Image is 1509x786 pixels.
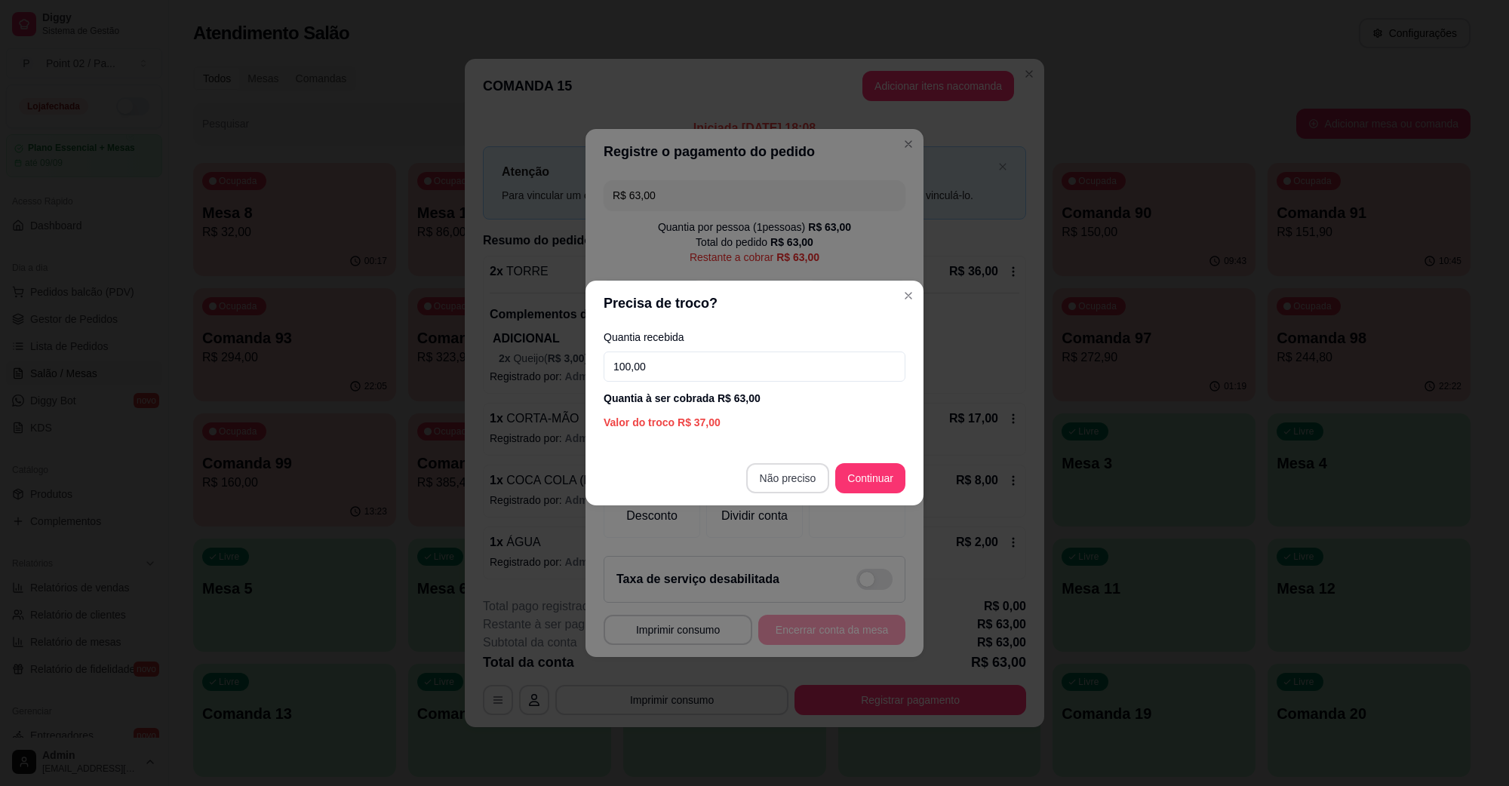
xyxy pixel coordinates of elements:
[604,391,905,406] div: Quantia à ser cobrada R$ 63,00
[585,281,924,326] header: Precisa de troco?
[896,284,920,308] button: Close
[746,463,830,493] button: Não preciso
[604,332,905,342] label: Quantia recebida
[604,415,905,430] div: Valor do troco R$ 37,00
[835,463,905,493] button: Continuar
